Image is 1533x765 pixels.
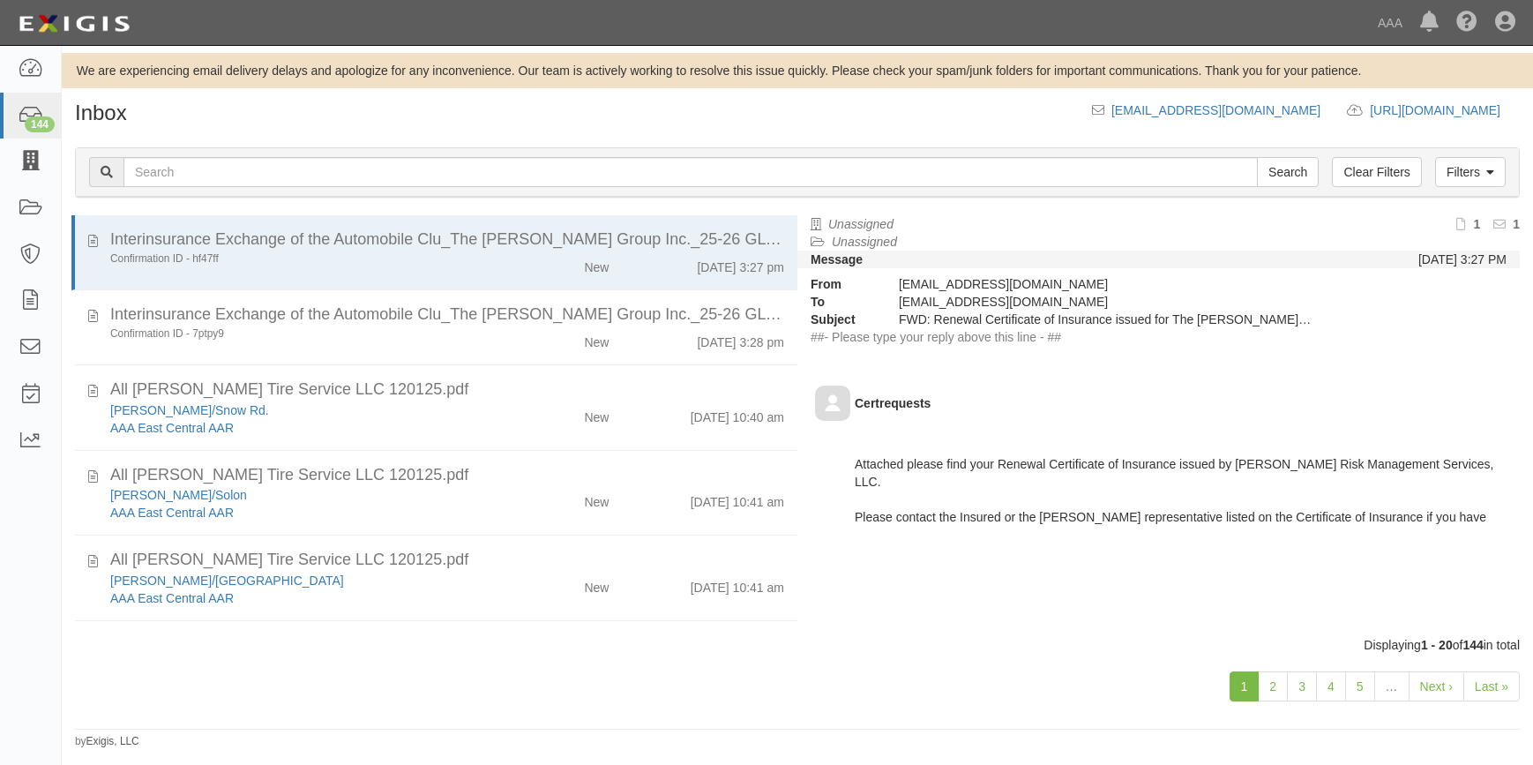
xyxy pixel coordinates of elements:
[25,116,55,132] div: 144
[110,251,492,266] div: Confirmation ID - hf47ff
[1473,217,1480,231] b: 1
[110,486,492,504] div: Conrad's/Solon
[1287,671,1317,701] a: 3
[1374,671,1410,701] a: …
[584,251,609,276] div: New
[1409,671,1464,701] a: Next ›
[110,589,492,607] div: AAA East Central AAR
[1258,671,1288,701] a: 2
[886,311,1326,328] div: FWD: Renewal Certificate of Insurance issued for The Boyd Group (US), Inc.
[1316,671,1346,701] a: 4
[797,311,886,328] strong: Subject
[110,379,784,401] div: All Conrad's Tire Service LLC 120125.pdf
[110,403,269,417] a: [PERSON_NAME]/Snow Rd.
[797,293,886,311] strong: To
[75,734,139,749] small: by
[811,330,1061,344] span: ##- Please type your reply above this line - ##
[1421,638,1453,652] b: 1 - 20
[815,386,850,421] img: default-avatar-80.png
[584,401,609,426] div: New
[697,251,784,276] div: [DATE] 3:27 pm
[855,438,1507,561] div: Attached please find your Renewal Certificate of Insurance issued by [PERSON_NAME] Risk Managemen...
[1257,157,1319,187] input: Search
[110,591,234,605] a: AAA East Central AAR
[1435,157,1506,187] a: Filters
[110,572,492,589] div: Conrad's/Westlake
[1513,217,1520,231] b: 1
[75,101,127,124] h1: Inbox
[110,419,492,437] div: AAA East Central AAR
[1462,638,1483,652] b: 144
[110,421,234,435] a: AAA East Central AAR
[110,506,234,520] a: AAA East Central AAR
[811,252,863,266] strong: Message
[584,486,609,511] div: New
[123,157,1258,187] input: Search
[62,62,1533,79] div: We are experiencing email delivery delays and apologize for any inconvenience. Our team is active...
[584,326,609,351] div: New
[1230,671,1260,701] a: 1
[110,401,492,419] div: Conrad's/Snow Rd.
[886,275,1326,293] div: [EMAIL_ADDRESS][DOMAIN_NAME]
[110,488,247,502] a: [PERSON_NAME]/Solon
[1369,5,1411,41] a: AAA
[828,217,894,231] a: Unassigned
[691,401,784,426] div: [DATE] 10:40 am
[697,326,784,351] div: [DATE] 3:28 pm
[1345,671,1375,701] a: 5
[584,572,609,596] div: New
[13,8,135,40] img: logo-5460c22ac91f19d4615b14bd174203de0afe785f0fc80cf4dbbc73dc1793850b.png
[691,486,784,511] div: [DATE] 10:41 am
[832,235,897,249] a: Unassigned
[691,572,784,596] div: [DATE] 10:41 am
[886,293,1326,311] div: inbox@ace.complianz.com
[86,735,139,747] a: Exigis, LLC
[1111,103,1320,117] a: [EMAIL_ADDRESS][DOMAIN_NAME]
[110,549,784,572] div: All Conrad's Tire Service LLC 120125.pdf
[110,304,784,326] div: Interinsurance Exchange of the Automobile Clu_The Boyd Group Inc._25-26 GL AUTO UMB WC MAIN_8-27-...
[1418,251,1507,268] div: [DATE] 3:27 PM
[1370,103,1520,117] a: [URL][DOMAIN_NAME]
[1332,157,1421,187] a: Clear Filters
[110,464,784,487] div: All Conrad's Tire Service LLC 120125.pdf
[797,275,886,293] strong: From
[62,636,1533,654] div: Displaying of in total
[110,326,492,341] div: Confirmation ID - 7ptpy9
[110,504,492,521] div: AAA East Central AAR
[1463,671,1520,701] a: Last »
[110,229,784,251] div: Interinsurance Exchange of the Automobile Clu_The Boyd Group Inc._25-26 GL AUTO UMB WC MAIN_8-27-...
[1456,12,1477,34] i: Help Center - Complianz
[855,396,931,410] b: Certrequests
[110,634,784,657] div: All Conrad's Tire Service LLC 120125.pdf
[110,574,344,588] a: [PERSON_NAME]/[GEOGRAPHIC_DATA]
